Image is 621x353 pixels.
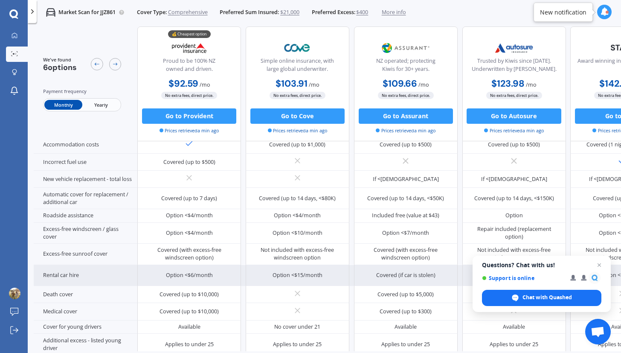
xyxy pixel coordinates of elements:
div: Covered (up to $5,000) [377,291,434,298]
div: Applies to under 25 [165,341,214,348]
span: Chat with Quashed [522,294,572,301]
b: $109.66 [383,77,417,89]
div: Not included with excess-free windscreen option [468,246,560,262]
img: Provident.png [164,38,215,58]
div: Option <$10/month [273,229,322,237]
span: Prices retrieved a min ago [376,127,435,134]
div: Covered (with excess-free windscreen option) [143,246,235,262]
div: Trusted by Kiwis since [DATE]. Underwritten by [PERSON_NAME]. [469,57,559,76]
div: Covered (up to 14 days, <$80K) [259,195,336,202]
div: 💰 Cheapest option [168,30,211,38]
button: Go to Provident [142,108,236,124]
span: Comprehensive [168,9,208,16]
div: Covered for theft (option for accident) [468,268,560,283]
div: Covered (up to 7 days) [161,195,217,202]
div: Chat with Quashed [482,290,601,306]
div: Covered (up to $500) [163,158,215,166]
div: Medical cover [34,303,137,320]
div: Applies to under 25 [381,341,430,348]
div: New vehicle replacement - total loss [34,171,137,188]
button: Go to Assurant [359,108,453,124]
div: Simple online insurance, with large global underwriter. [252,57,342,76]
span: We've found [43,56,77,63]
div: Available [178,323,200,331]
div: Open chat [585,319,611,344]
div: If <[DEMOGRAPHIC_DATA] [481,175,547,183]
div: Rental car hire [34,265,137,286]
span: Cover Type: [137,9,167,16]
p: Market Scan for JJZ861 [58,9,116,16]
div: Payment frequency [43,88,122,95]
span: / mo [418,81,429,88]
div: No cover under 21 [274,323,320,331]
div: Excess-free sunroof cover [34,244,137,265]
div: Incorrect fuel use [34,154,137,171]
button: Go to Cove [250,108,345,124]
img: picture [9,288,20,299]
span: $21,000 [280,9,299,16]
div: Roadside assistance [34,209,137,223]
div: Option <$4/month [274,212,321,219]
img: Cove.webp [272,38,323,58]
div: Available [503,323,525,331]
img: car.f15378c7a67c060ca3f3.svg [46,8,55,17]
div: Covered (up to $500) [380,141,432,149]
div: Cover for young drivers [34,321,137,334]
div: NZ operated; protecting Kiwis for 30+ years. [360,57,451,76]
div: Applies to under 25 [273,341,322,348]
span: Support is online [482,275,564,281]
span: Prices retrieved a min ago [160,127,219,134]
span: Preferred Excess: [312,9,355,16]
div: Available [395,323,417,331]
button: Go to Autosure [467,108,561,124]
span: No extra fees, direct price. [486,92,542,99]
img: Assurant.png [380,38,431,58]
b: $103.91 [276,77,308,89]
div: Option <$15/month [273,271,322,279]
div: Proud to be 100% NZ owned and driven. [144,57,235,76]
div: Covered (up to 14 days, <$50K) [367,195,444,202]
div: Option <$6/month [166,271,213,279]
span: Prices retrieved a min ago [268,127,328,134]
div: Covered (if car is stolen) [376,271,435,279]
div: Covered (up to $300) [380,308,432,315]
span: Monthly [44,100,82,110]
span: $400 [356,9,368,16]
span: / mo [200,81,210,88]
span: / mo [526,81,537,88]
b: $92.59 [168,77,198,89]
div: Covered (up to $1,000) [269,141,325,149]
span: No extra fees, direct price. [161,92,217,99]
span: Questions? Chat with us! [482,262,601,268]
div: Covered (up to $10,000) [160,308,219,315]
div: If <[DEMOGRAPHIC_DATA] [373,175,439,183]
img: Autosure.webp [489,38,540,58]
span: Yearly [82,100,120,110]
span: / mo [309,81,319,88]
span: No extra fees, direct price. [378,92,434,99]
b: $123.98 [491,77,525,89]
div: Covered (up to $500) [488,141,540,149]
div: Covered (with excess-free windscreen option) [360,246,452,262]
div: Not included with excess-free windscreen option [252,246,344,262]
span: Prices retrieved a min ago [484,127,544,134]
span: Preferred Sum Insured: [220,9,279,16]
div: Option <$7/month [382,229,429,237]
div: Covered (up to 14 days, <$150K) [474,195,554,202]
span: Close chat [594,260,604,270]
div: Included free (value at $43) [372,212,439,219]
div: Option <$4/month [166,229,213,237]
span: No extra fees, direct price. [270,92,325,99]
div: Repair included (replacement option) [468,225,560,241]
div: Option [505,212,523,219]
div: Covered (up to $10,000) [160,291,219,298]
span: More info [382,9,406,16]
span: 6 options [43,62,77,73]
div: Applies to under 25 [490,341,538,348]
div: Option <$4/month [166,212,213,219]
div: New notification [540,8,586,17]
div: Automatic cover for replacement / additional car [34,188,137,209]
div: Accommodation costs [34,137,137,154]
div: Excess-free windscreen / glass cover [34,223,137,244]
div: Death cover [34,286,137,303]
